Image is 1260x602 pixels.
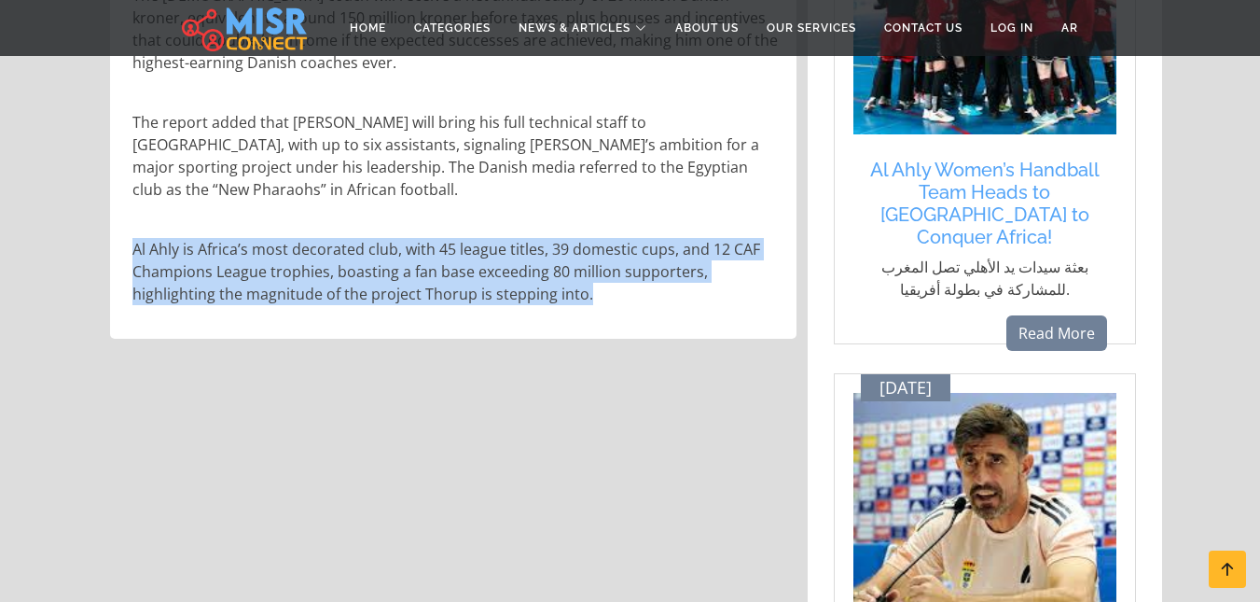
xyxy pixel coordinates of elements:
p: The report added that [PERSON_NAME] will bring his full technical staff to [GEOGRAPHIC_DATA], wit... [132,111,778,201]
span: [DATE] [879,378,932,399]
a: Log in [976,10,1047,46]
a: Our Services [753,10,870,46]
a: Categories [400,10,505,46]
span: News & Articles [519,20,630,36]
a: Home [336,10,400,46]
a: Al Ahly Women’s Handball Team Heads to [GEOGRAPHIC_DATA] to Conquer Africa! [863,159,1107,248]
img: main.misr_connect [182,5,307,51]
a: About Us [661,10,753,46]
a: Read More [1006,315,1107,351]
a: News & Articles [505,10,661,46]
a: AR [1047,10,1092,46]
a: Contact Us [870,10,976,46]
p: Al Ahly is Africa’s most decorated club, with 45 league titles, 39 domestic cups, and 12 CAF Cham... [132,238,778,305]
p: بعثة سيدات يد الأهلي تصل المغرب للمشاركة في بطولة أفريقيا. [863,256,1107,301]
